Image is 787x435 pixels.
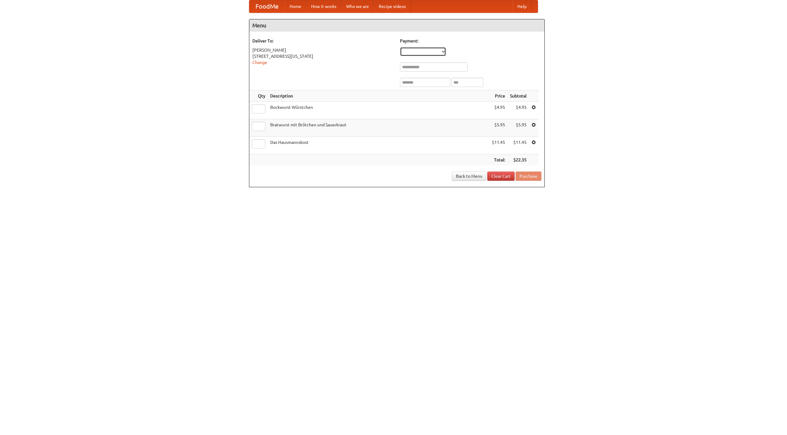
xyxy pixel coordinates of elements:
[400,38,541,44] h5: Payment:
[512,0,532,13] a: Help
[508,102,529,119] td: $4.95
[452,172,486,181] a: Back to Menu
[489,154,508,166] th: Total:
[489,137,508,154] td: $11.45
[268,102,489,119] td: Bockwurst Würstchen
[306,0,341,13] a: How it works
[268,90,489,102] th: Description
[249,19,544,32] h4: Menu
[268,119,489,137] td: Bratwurst mit Brötchen und Sauerkraut
[252,47,394,53] div: [PERSON_NAME]
[249,0,285,13] a: FoodMe
[516,172,541,181] button: Purchase
[508,137,529,154] td: $11.45
[508,119,529,137] td: $5.95
[489,90,508,102] th: Price
[252,38,394,44] h5: Deliver To:
[487,172,515,181] a: Clear Cart
[249,90,268,102] th: Qty
[489,102,508,119] td: $4.95
[341,0,374,13] a: Who we are
[252,53,394,59] div: [STREET_ADDRESS][US_STATE]
[508,90,529,102] th: Subtotal
[252,60,267,65] a: Change
[489,119,508,137] td: $5.95
[374,0,411,13] a: Recipe videos
[285,0,306,13] a: Home
[268,137,489,154] td: Das Hausmannskost
[508,154,529,166] th: $22.35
